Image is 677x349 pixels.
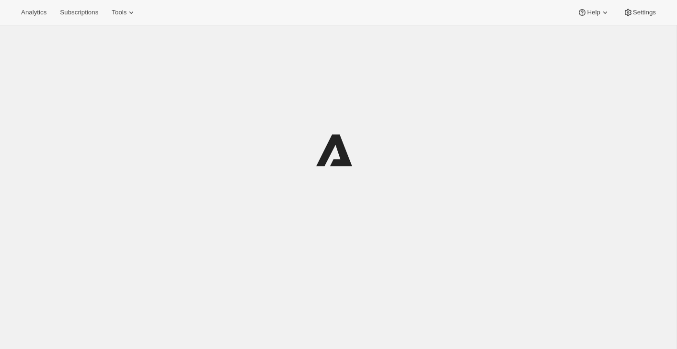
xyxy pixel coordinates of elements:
span: Subscriptions [60,9,98,16]
button: Help [572,6,615,19]
span: Tools [112,9,126,16]
button: Analytics [15,6,52,19]
button: Subscriptions [54,6,104,19]
span: Analytics [21,9,46,16]
span: Help [587,9,600,16]
button: Tools [106,6,142,19]
span: Settings [633,9,656,16]
button: Settings [618,6,662,19]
